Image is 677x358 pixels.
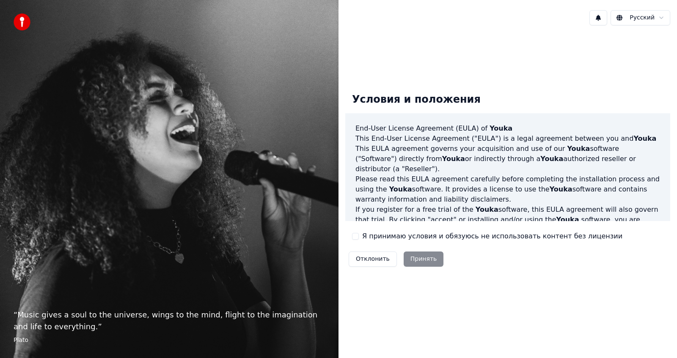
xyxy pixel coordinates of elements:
[355,144,660,174] p: This EULA agreement governs your acquisition and use of our software ("Software") directly from o...
[550,185,572,193] span: Youka
[442,155,465,163] span: Youka
[355,134,660,144] p: This End-User License Agreement ("EULA") is a legal agreement between you and
[556,216,579,224] span: Youka
[389,185,412,193] span: Youka
[14,336,325,344] footer: Plato
[633,134,656,142] span: Youka
[476,205,498,213] span: Youka
[362,231,622,241] label: Я принимаю условия и обязуюсь не использовать контент без лицензии
[540,155,563,163] span: Youka
[567,145,590,153] span: Youka
[345,86,487,113] div: Условия и положения
[355,123,660,134] h3: End-User License Agreement (EULA) of
[355,174,660,205] p: Please read this EULA agreement carefully before completing the installation process and using th...
[490,124,512,132] span: Youka
[355,205,660,245] p: If you register for a free trial of the software, this EULA agreement will also govern that trial...
[14,309,325,333] p: “ Music gives a soul to the universe, wings to the mind, flight to the imagination and life to ev...
[349,251,397,267] button: Отклонить
[14,14,30,30] img: youka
